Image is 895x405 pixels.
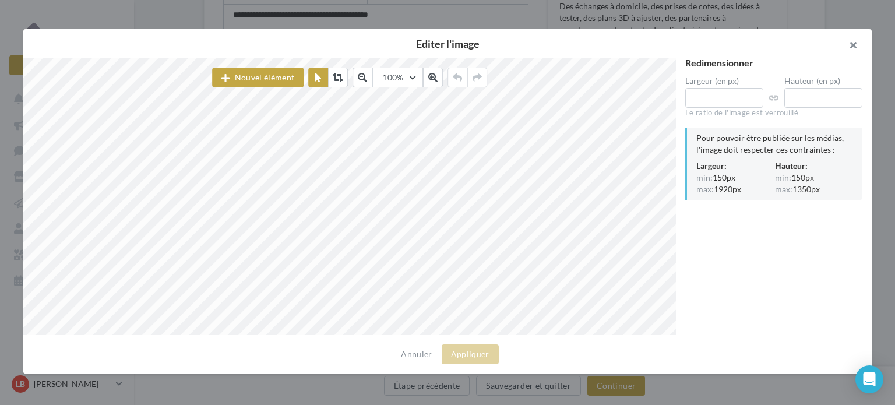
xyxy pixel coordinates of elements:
div: Le ratio de l'image est verrouillé [685,108,862,118]
div: 1350px [775,184,854,195]
button: Nouvel élément [212,68,304,87]
button: Appliquer [442,344,499,364]
div: 1920px [696,184,775,195]
div: Open Intercom Messenger [855,365,883,393]
div: Pour pouvoir être publiée sur les médias, l'image doit respecter ces contraintes : [696,132,853,156]
span: min: [696,174,713,182]
button: 100% [372,68,422,87]
label: Hauteur (en px) [784,77,862,85]
span: min: [775,174,791,182]
div: Redimensionner [685,58,862,68]
label: Largeur (en px) [685,77,763,85]
div: Largeur: [696,160,775,172]
span: max: [696,185,714,193]
div: Hauteur: [775,160,854,172]
h2: Editer l'image [42,38,853,49]
div: 150px [775,172,854,184]
div: 150px [696,172,775,184]
button: Annuler [396,347,436,361]
span: max: [775,185,792,193]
